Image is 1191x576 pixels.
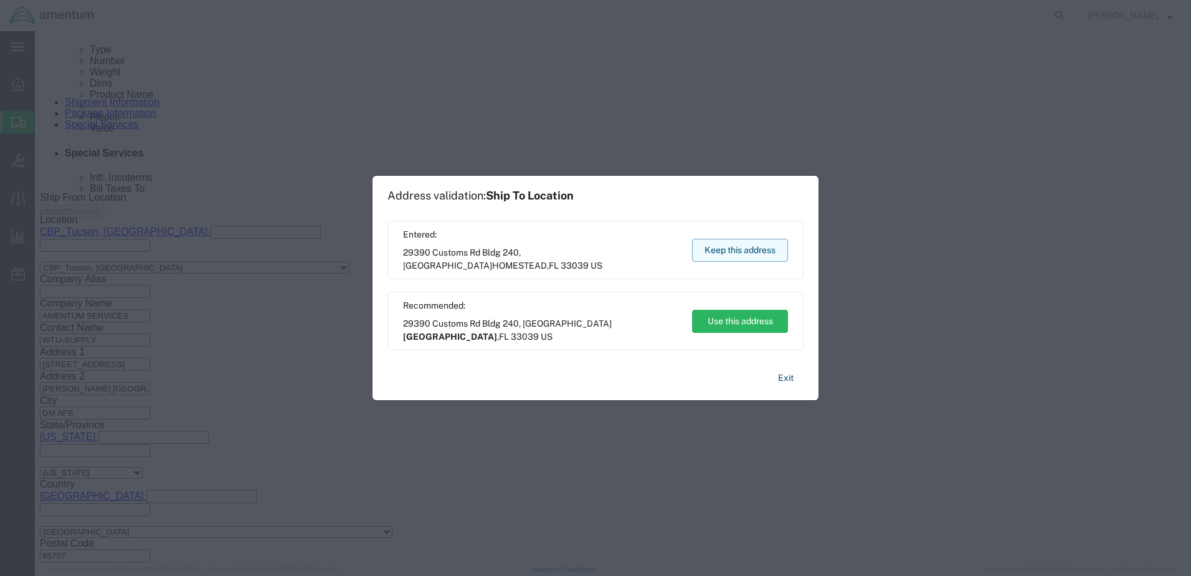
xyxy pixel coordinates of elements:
h1: Address validation: [387,189,574,203]
span: 33039 [511,332,539,342]
span: HOMESTEAD [492,261,547,271]
span: US [541,332,553,342]
span: Recommended: [403,299,680,312]
span: 29390 Customs Rd Bldg 240, [GEOGRAPHIC_DATA] , [403,317,680,343]
span: 29390 Customs Rd Bldg 240, [GEOGRAPHIC_DATA] , [403,246,680,272]
button: Use this address [692,310,788,333]
span: Entered: [403,228,680,241]
span: [GEOGRAPHIC_DATA] [403,332,497,342]
span: FL [499,332,509,342]
span: Ship To Location [486,189,574,202]
span: FL [549,261,559,271]
button: Exit [768,367,804,389]
span: US [591,261,602,271]
span: 33039 [561,261,589,271]
button: Keep this address [692,239,788,262]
